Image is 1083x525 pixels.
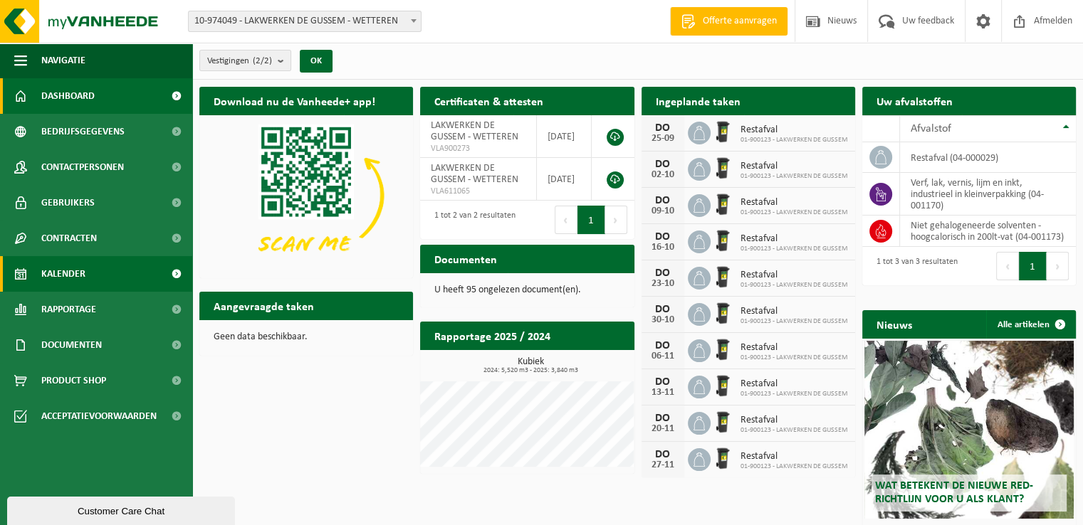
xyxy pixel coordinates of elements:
[649,340,677,351] div: DO
[649,449,677,460] div: DO
[649,195,677,206] div: DO
[41,43,85,78] span: Navigatie
[431,120,518,142] span: LAKWERKEN DE GUSSEM - WETTEREN
[41,327,102,363] span: Documenten
[199,115,413,275] img: Download de VHEPlus App
[741,233,848,245] span: Restafval
[649,231,677,243] div: DO
[875,480,1033,505] span: Wat betekent de nieuwe RED-richtlijn voor u als klant?
[649,304,677,315] div: DO
[741,245,848,253] span: 01-900123 - LAKWERKEN DE GUSSEM
[199,50,291,71] button: Vestigingen(2/2)
[862,310,926,338] h2: Nieuws
[649,267,677,279] div: DO
[711,192,735,216] img: WB-0240-HPE-BK-01
[188,11,422,32] span: 10-974049 - LAKWERKEN DE GUSSEM - WETTEREN
[41,256,85,292] span: Kalender
[649,315,677,325] div: 30-10
[420,87,558,115] h2: Certificaten & attesten
[741,451,848,462] span: Restafval
[642,87,755,115] h2: Ingeplande taken
[41,78,95,114] span: Dashboard
[711,228,735,253] img: WB-0240-HPE-BK-01
[41,221,97,256] span: Contracten
[741,426,848,435] span: 01-900123 - LAKWERKEN DE GUSSEM
[41,292,96,327] span: Rapportage
[670,7,788,36] a: Offerte aanvragen
[528,349,633,378] a: Bekijk rapportage
[214,332,399,342] p: Geen data beschikbaar.
[427,367,634,374] span: 2024: 5,520 m3 - 2025: 3,840 m3
[253,56,272,65] count: (2/2)
[1019,252,1047,280] button: 1
[427,204,516,235] div: 1 tot 2 van 2 resultaten
[300,50,333,73] button: OK
[649,206,677,216] div: 09-10
[649,424,677,434] div: 20-11
[649,170,677,180] div: 02-10
[741,306,848,317] span: Restafval
[741,462,848,471] span: 01-900123 - LAKWERKEN DE GUSSEM
[41,114,125,149] span: Bedrijfsgegevens
[741,124,848,136] span: Restafval
[555,206,577,234] button: Previous
[649,460,677,470] div: 27-11
[699,14,780,28] span: Offerte aanvragen
[741,390,848,398] span: 01-900123 - LAKWERKEN DE GUSSEM
[1047,252,1069,280] button: Next
[741,281,848,290] span: 01-900123 - LAKWERKEN DE GUSSEM
[199,87,389,115] h2: Download nu de Vanheede+ app!
[41,363,106,398] span: Product Shop
[41,398,157,434] span: Acceptatievoorwaarden
[7,494,238,525] iframe: chat widget
[900,142,1076,173] td: restafval (04-000029)
[741,317,848,326] span: 01-900123 - LAKWERKEN DE GUSSEM
[431,186,525,197] span: VLA611065
[741,354,848,362] span: 01-900123 - LAKWERKEN DE GUSSEM
[986,310,1074,339] a: Alle artikelen
[577,206,605,234] button: 1
[649,279,677,289] div: 23-10
[741,415,848,426] span: Restafval
[649,351,677,361] div: 06-11
[711,301,735,325] img: WB-0240-HPE-BK-01
[869,250,958,282] div: 1 tot 3 van 3 resultaten
[649,159,677,170] div: DO
[41,149,124,185] span: Contactpersonen
[537,158,592,201] td: [DATE]
[711,156,735,180] img: WB-0240-HPE-BK-01
[711,373,735,398] img: WB-0240-HPE-BK-01
[741,136,848,144] span: 01-900123 - LAKWERKEN DE GUSSEM
[900,216,1076,247] td: niet gehalogeneerde solventen - hoogcalorisch in 200lt-vat (04-001173)
[741,270,848,281] span: Restafval
[862,87,967,115] h2: Uw afvalstoffen
[537,115,592,158] td: [DATE]
[711,337,735,361] img: WB-0240-HPE-BK-01
[431,143,525,154] span: VLA900273
[434,285,619,295] p: U heeft 95 ongelezen document(en).
[911,123,951,134] span: Afvalstof
[741,208,848,217] span: 01-900123 - LAKWERKEN DE GUSSEM
[996,252,1019,280] button: Previous
[649,122,677,134] div: DO
[711,410,735,434] img: WB-0240-HPE-BK-01
[864,341,1074,519] a: Wat betekent de nieuwe RED-richtlijn voor u als klant?
[900,173,1076,216] td: verf, lak, vernis, lijm en inkt, industrieel in kleinverpakking (04-001170)
[741,378,848,390] span: Restafval
[427,357,634,374] h3: Kubiek
[649,243,677,253] div: 16-10
[420,245,511,272] h2: Documenten
[431,163,518,185] span: LAKWERKEN DE GUSSEM - WETTEREN
[199,292,328,319] h2: Aangevraagde taken
[711,120,735,144] img: WB-0240-HPE-BK-01
[189,11,421,31] span: 10-974049 - LAKWERKEN DE GUSSEM - WETTEREN
[711,446,735,470] img: WB-0240-HPE-BK-01
[605,206,627,234] button: Next
[741,172,848,181] span: 01-900123 - LAKWERKEN DE GUSSEM
[207,51,272,72] span: Vestigingen
[741,342,848,354] span: Restafval
[41,185,95,221] span: Gebruikers
[741,197,848,208] span: Restafval
[649,388,677,398] div: 13-11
